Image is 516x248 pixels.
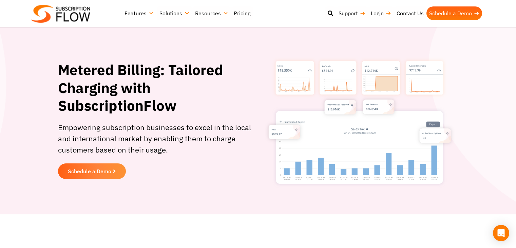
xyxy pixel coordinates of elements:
h1: Metered Billing: Tailored Charging with SubscriptionFlow [58,61,255,115]
a: Schedule a Demo [426,6,482,20]
a: Schedule a Demo [58,163,126,179]
a: Solutions [157,6,192,20]
a: Pricing [231,6,253,20]
a: Support [336,6,368,20]
div: Open Intercom Messenger [493,225,509,241]
a: Login [368,6,394,20]
img: Subscriptionflow [31,5,90,23]
a: Contact Us [394,6,426,20]
a: Resources [192,6,231,20]
p: Empowering subscription businesses to excel in the local and international market by enabling the... [58,122,255,155]
span: Schedule a Demo [68,169,111,174]
a: Features [122,6,157,20]
img: Subscription Box Billing [265,54,455,191]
